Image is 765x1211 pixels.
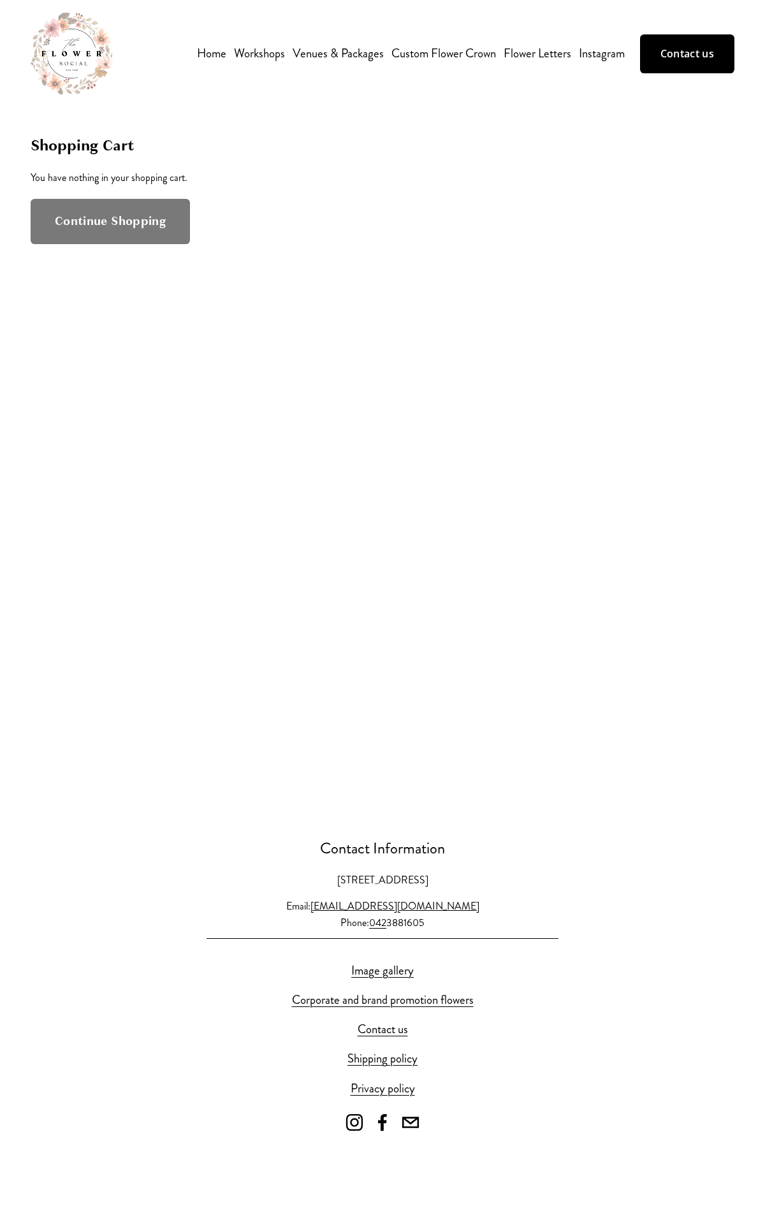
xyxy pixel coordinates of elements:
p: You have nothing in your shopping cart. [31,171,734,185]
p: [STREET_ADDRESS] [31,872,734,888]
a: Contact us [358,1020,408,1039]
a: theflowersocial@outlook.com [402,1113,419,1131]
a: Instagram [579,43,625,64]
a: Venues & Packages [293,43,384,64]
a: instagram-unauth [346,1113,363,1131]
a: Flower Letters [504,43,571,64]
a: facebook-unauth [374,1113,391,1131]
a: folder dropdown [234,43,285,64]
a: Shipping policy [347,1049,418,1068]
span: Workshops [234,44,285,63]
a: Contact us [640,34,734,73]
a: Continue Shopping [31,199,190,244]
a: 042 [369,915,386,931]
a: Home [197,43,226,64]
p: Email: Phone: 3881605 [31,898,734,931]
a: Privacy policy [351,1079,415,1098]
a: Image gallery [351,961,414,980]
a: Corporate and brand promotion flowers [292,990,474,1010]
img: The Flower Social [31,13,112,94]
span: [EMAIL_ADDRESS][DOMAIN_NAME] [310,899,479,913]
h2: Shopping Cart [31,138,734,154]
a: Custom Flower Crown [391,43,496,64]
p: Contact Information [31,836,734,861]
